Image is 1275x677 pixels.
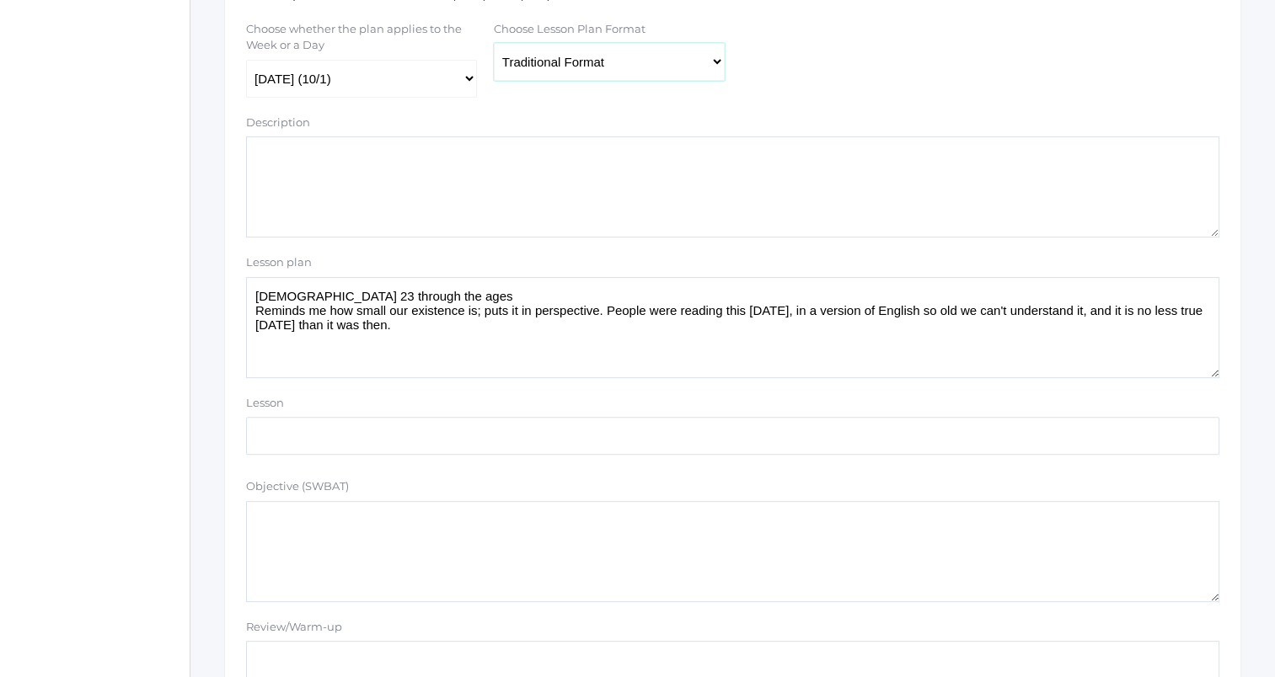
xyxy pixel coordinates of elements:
[246,277,1219,378] textarea: [DEMOGRAPHIC_DATA] 23 through the ages Reminds me how small our existence is; puts it in perspect...
[246,395,284,412] label: Lesson
[246,21,475,54] label: Choose whether the plan applies to the Week or a Day
[494,21,646,38] label: Choose Lesson Plan Format
[246,254,312,271] label: Lesson plan
[246,619,342,636] label: Review/Warm-up
[246,478,349,495] label: Objective (SWBAT)
[246,115,310,131] label: Description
